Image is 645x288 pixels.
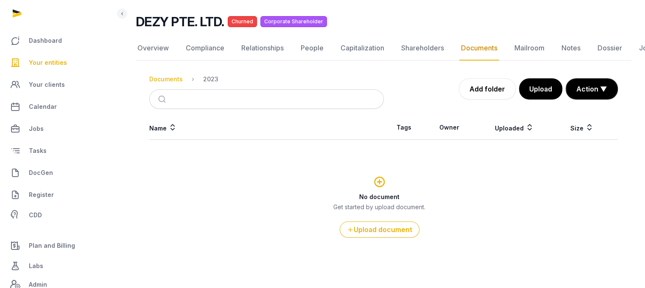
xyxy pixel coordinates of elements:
[596,36,624,61] a: Dossier
[7,53,115,73] a: Your entities
[136,36,631,61] nav: Tabs
[7,185,115,205] a: Register
[203,75,218,83] div: 2023
[136,14,224,29] h2: DEZY PTE. LTD.
[299,36,325,61] a: People
[7,30,115,51] a: Dashboard
[7,207,115,224] a: CDD
[29,124,44,134] span: Jobs
[184,36,226,61] a: Compliance
[29,190,54,200] span: Register
[260,16,327,27] span: Corporate Shareholder
[7,119,115,139] a: Jobs
[513,36,546,61] a: Mailroom
[519,78,562,100] button: Upload
[240,36,285,61] a: Relationships
[29,146,47,156] span: Tasks
[424,116,474,140] th: Owner
[474,116,555,140] th: Uploaded
[150,193,609,201] h3: No document
[29,261,43,271] span: Labs
[7,256,115,276] a: Labs
[29,168,53,178] span: DocGen
[399,36,446,61] a: Shareholders
[29,210,42,220] span: CDD
[29,58,67,68] span: Your entities
[29,36,62,46] span: Dashboard
[7,141,115,161] a: Tasks
[29,102,57,112] span: Calendar
[136,36,170,61] a: Overview
[149,116,384,140] th: Name
[7,235,115,256] a: Plan and Billing
[7,75,115,95] a: Your clients
[29,80,65,90] span: Your clients
[566,79,617,99] button: Action ▼
[560,36,582,61] a: Notes
[459,36,499,61] a: Documents
[7,97,115,117] a: Calendar
[459,78,516,100] a: Add folder
[153,90,173,108] button: Submit
[29,241,75,251] span: Plan and Billing
[7,163,115,183] a: DocGen
[149,75,183,83] div: Documents
[340,222,419,238] button: Upload document
[149,69,384,89] nav: Breadcrumb
[339,36,386,61] a: Capitalization
[384,116,425,140] th: Tags
[555,116,610,140] th: Size
[228,16,257,27] span: Churned
[150,203,609,211] p: Get started by upload document.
